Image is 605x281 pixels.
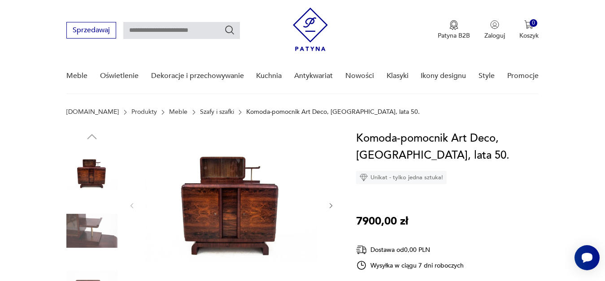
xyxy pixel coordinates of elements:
a: Sprzedawaj [66,28,116,34]
p: 7900,00 zł [356,213,408,230]
img: Ikona koszyka [524,20,533,29]
iframe: Smartsupp widget button [575,245,600,270]
a: Kuchnia [256,59,282,93]
a: Klasyki [387,59,409,93]
a: Style [479,59,495,93]
a: [DOMAIN_NAME] [66,108,119,116]
button: 0Koszyk [519,20,539,40]
img: Zdjęcie produktu Komoda-pomocnik Art Deco, Polska, lata 50. [66,148,118,199]
button: Patyna B2B [438,20,470,40]
div: Unikat - tylko jedna sztuka! [356,171,447,184]
img: Zdjęcie produktu Komoda-pomocnik Art Deco, Polska, lata 50. [66,205,118,256]
button: Sprzedawaj [66,22,116,39]
div: Wysyłka w ciągu 7 dni roboczych [356,260,464,271]
p: Koszyk [519,31,539,40]
img: Zdjęcie produktu Komoda-pomocnik Art Deco, Polska, lata 50. [145,130,318,280]
img: Ikona medalu [449,20,458,30]
div: Dostawa od 0,00 PLN [356,244,464,255]
a: Nowości [345,59,374,93]
h1: Komoda-pomocnik Art Deco, [GEOGRAPHIC_DATA], lata 50. [356,130,545,164]
img: Ikona dostawy [356,244,367,255]
a: Meble [169,108,187,116]
a: Szafy i szafki [200,108,234,116]
p: Patyna B2B [438,31,470,40]
p: Zaloguj [484,31,505,40]
a: Meble [66,59,87,93]
a: Dekoracje i przechowywanie [151,59,244,93]
a: Oświetlenie [100,59,139,93]
a: Antykwariat [294,59,333,93]
a: Ikony designu [421,59,466,93]
a: Ikona medaluPatyna B2B [438,20,470,40]
button: Szukaj [224,25,235,35]
button: Zaloguj [484,20,505,40]
img: Patyna - sklep z meblami i dekoracjami vintage [293,8,328,51]
img: Ikonka użytkownika [490,20,499,29]
img: Ikona diamentu [360,173,368,182]
p: Komoda-pomocnik Art Deco, [GEOGRAPHIC_DATA], lata 50. [246,108,420,116]
a: Promocje [507,59,539,93]
a: Produkty [131,108,157,116]
div: 0 [530,19,537,27]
